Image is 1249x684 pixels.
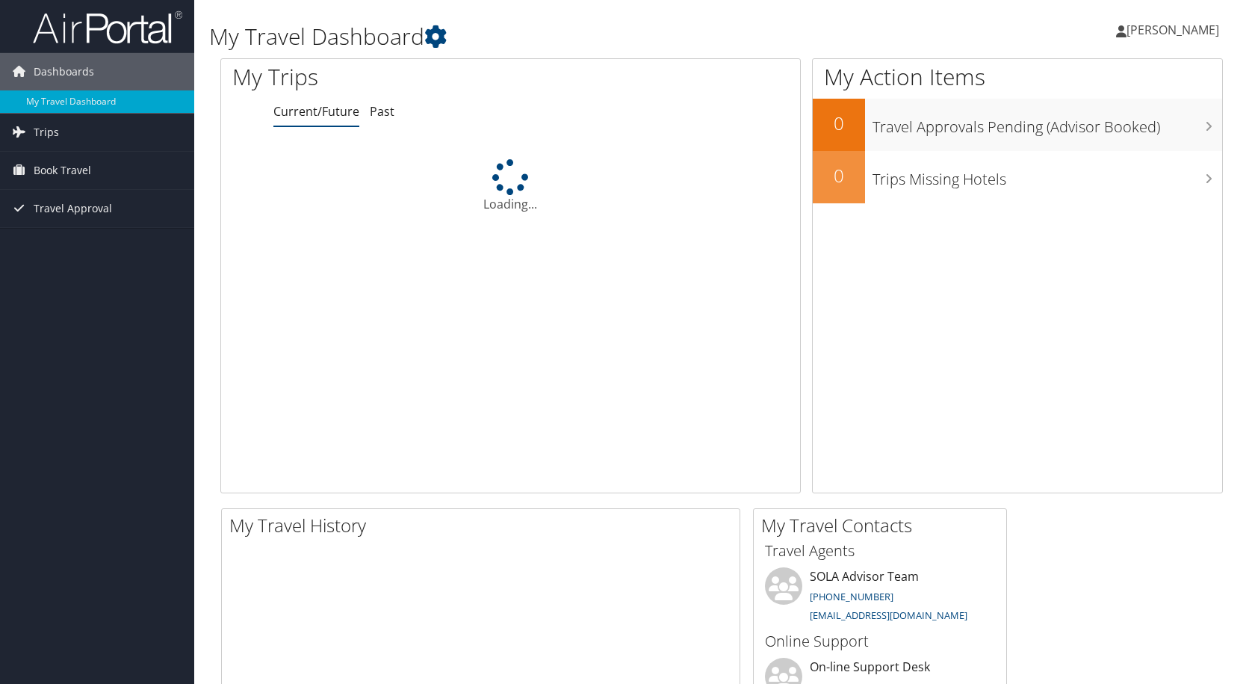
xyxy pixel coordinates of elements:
[765,540,995,561] h3: Travel Agents
[813,163,865,188] h2: 0
[232,61,548,93] h1: My Trips
[757,567,1002,629] li: SOLA Advisor Team
[813,111,865,136] h2: 0
[761,513,1006,538] h2: My Travel Contacts
[810,590,893,603] a: [PHONE_NUMBER]
[370,103,394,120] a: Past
[1126,22,1219,38] span: [PERSON_NAME]
[34,152,91,189] span: Book Travel
[209,21,893,52] h1: My Travel Dashboard
[221,159,800,213] div: Loading...
[273,103,359,120] a: Current/Future
[229,513,740,538] h2: My Travel History
[813,99,1222,151] a: 0Travel Approvals Pending (Advisor Booked)
[810,608,967,622] a: [EMAIL_ADDRESS][DOMAIN_NAME]
[873,161,1222,190] h3: Trips Missing Hotels
[813,151,1222,203] a: 0Trips Missing Hotels
[34,190,112,227] span: Travel Approval
[33,10,182,45] img: airportal-logo.png
[873,109,1222,138] h3: Travel Approvals Pending (Advisor Booked)
[765,631,995,652] h3: Online Support
[34,53,94,90] span: Dashboards
[813,61,1222,93] h1: My Action Items
[1116,7,1234,52] a: [PERSON_NAME]
[34,114,59,151] span: Trips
